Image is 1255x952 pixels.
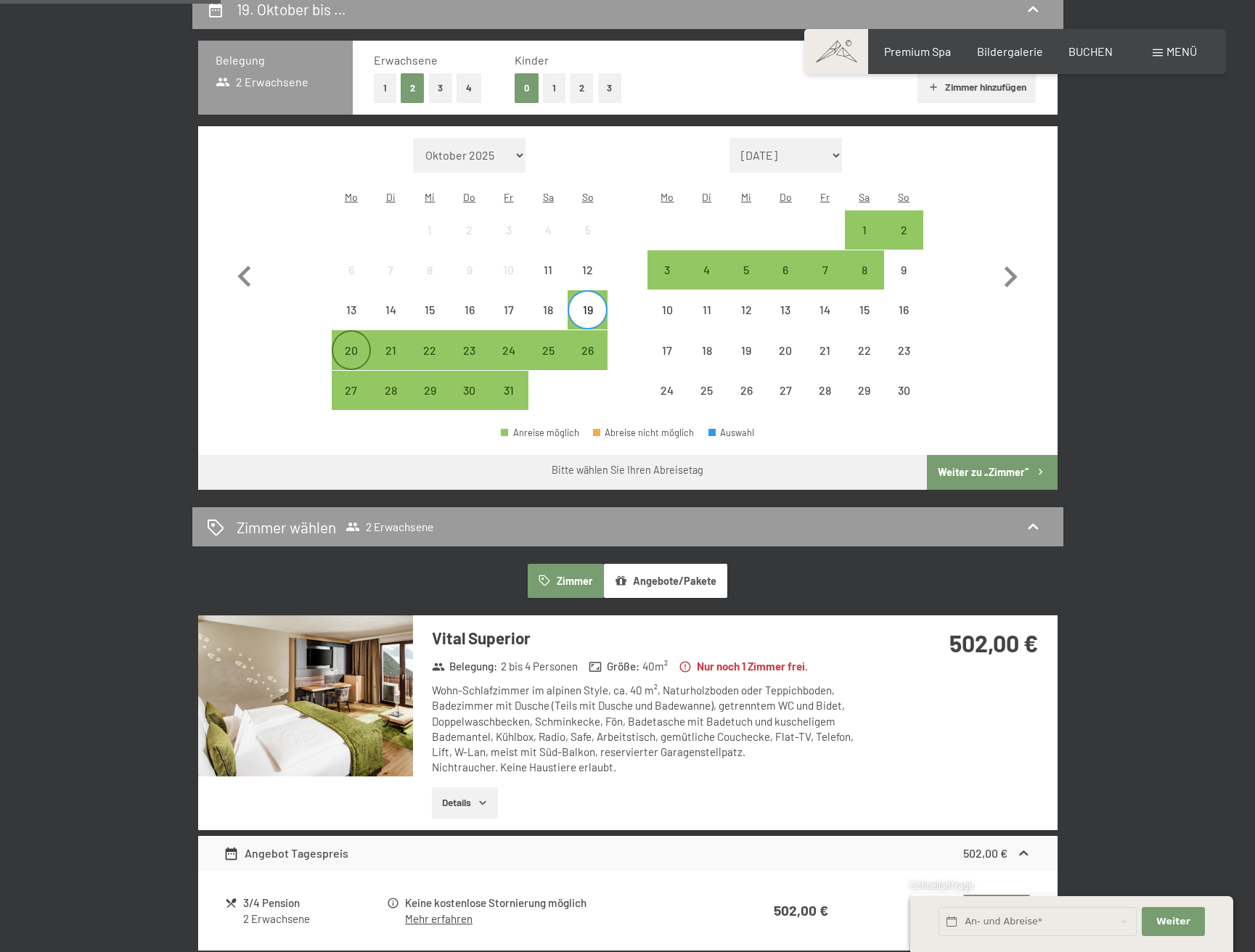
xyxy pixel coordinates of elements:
div: Mon Nov 03 2025 [647,250,687,290]
abbr: Mittwoch [425,191,435,203]
div: Keine kostenlose Stornierung möglich [405,895,707,911]
div: 27 [767,385,804,421]
div: 11 [689,304,725,340]
div: 25 [689,385,725,421]
div: Abreise möglich [410,330,449,369]
button: Zimmer [528,564,603,597]
a: BUCHEN [1068,44,1113,58]
div: Anreise möglich [501,428,579,438]
button: 1 [374,73,396,103]
div: Abreise möglich [528,330,568,369]
div: Tue Nov 04 2025 [687,250,727,290]
div: Abreise nicht möglich [805,290,844,329]
strong: 502,00 € [774,902,828,919]
div: Sat Nov 08 2025 [845,250,884,290]
div: Tue Oct 14 2025 [371,290,410,329]
div: Fri Oct 17 2025 [489,290,528,329]
abbr: Montag [345,191,358,203]
abbr: Samstag [859,191,870,203]
div: Thu Oct 30 2025 [450,371,489,410]
div: Sat Nov 15 2025 [845,290,884,329]
div: 12 [728,304,764,340]
abbr: Dienstag [386,191,396,203]
img: mss_renderimg.php [198,615,413,776]
div: Mon Nov 17 2025 [647,330,687,369]
div: 14 [806,304,843,340]
abbr: Samstag [543,191,554,203]
div: Abreise möglich [450,330,489,369]
div: Wed Oct 29 2025 [410,371,449,410]
div: 19 [569,304,605,340]
div: 7 [806,264,843,300]
div: Sat Oct 18 2025 [528,290,568,329]
div: Abreise nicht möglich [727,371,766,410]
div: Sun Nov 30 2025 [884,371,923,410]
div: Sun Oct 19 2025 [568,290,607,329]
div: Abreise nicht möglich [805,371,844,410]
div: Wed Nov 12 2025 [727,290,766,329]
div: Abreise möglich [766,250,805,290]
div: 3 [649,264,685,300]
div: Abreise nicht möglich [647,330,687,369]
div: Abreise nicht möglich [410,290,449,329]
div: Abreise nicht möglich [371,290,410,329]
div: Sat Oct 11 2025 [528,250,568,290]
abbr: Montag [661,191,674,203]
div: 22 [846,345,883,381]
div: Abreise nicht möglich [450,210,489,250]
div: Tue Nov 18 2025 [687,330,727,369]
div: 14 [372,304,409,340]
abbr: Freitag [504,191,513,203]
div: Wed Oct 15 2025 [410,290,449,329]
div: 17 [491,304,527,340]
div: Abreise nicht möglich [568,210,607,250]
div: Fri Oct 24 2025 [489,330,528,369]
div: 20 [333,345,369,381]
button: Zimmer hinzufügen [917,71,1036,103]
div: 13 [767,304,804,340]
div: Abreise nicht möglich [805,330,844,369]
div: Fri Nov 21 2025 [805,330,844,369]
div: 23 [451,345,488,381]
div: 19 [728,345,764,381]
abbr: Sonntag [898,191,909,203]
div: 10 [649,304,685,340]
div: 7 [372,264,409,300]
div: 26 [728,385,764,421]
div: 15 [412,304,448,340]
div: 4 [530,224,566,260]
div: Thu Nov 13 2025 [766,290,805,329]
strong: 502,00 € [949,629,1038,657]
div: Abreise nicht möglich [332,250,371,290]
a: Bildergalerie [977,44,1043,58]
div: Fri Nov 28 2025 [805,371,844,410]
div: 24 [491,345,527,381]
div: Abreise möglich [568,330,607,369]
div: Abreise möglich [332,330,371,369]
div: Abreise möglich [410,371,449,410]
div: Sun Oct 05 2025 [568,210,607,250]
div: 18 [689,345,725,381]
button: 2 [570,73,594,103]
div: 23 [886,345,922,381]
div: 31 [491,385,527,421]
h3: Vital Superior [432,627,864,649]
div: Thu Oct 09 2025 [450,250,489,290]
div: 30 [886,385,922,421]
a: Mehr erfahren [405,912,473,925]
div: Abreise möglich [687,250,727,290]
div: 29 [846,385,883,421]
div: Sun Oct 12 2025 [568,250,607,290]
button: Nächster Monat [989,138,1031,411]
div: 25 [530,345,566,381]
button: 2 [401,73,425,103]
span: Schnellanfrage [910,879,973,891]
abbr: Dienstag [702,191,711,203]
div: 11 [530,264,566,300]
div: Abreise nicht möglich [332,290,371,329]
div: Abreise nicht möglich [489,290,528,329]
div: 18 [530,304,566,340]
span: 2 bis 4 Personen [501,659,578,674]
div: Abreise nicht möglich [687,290,727,329]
